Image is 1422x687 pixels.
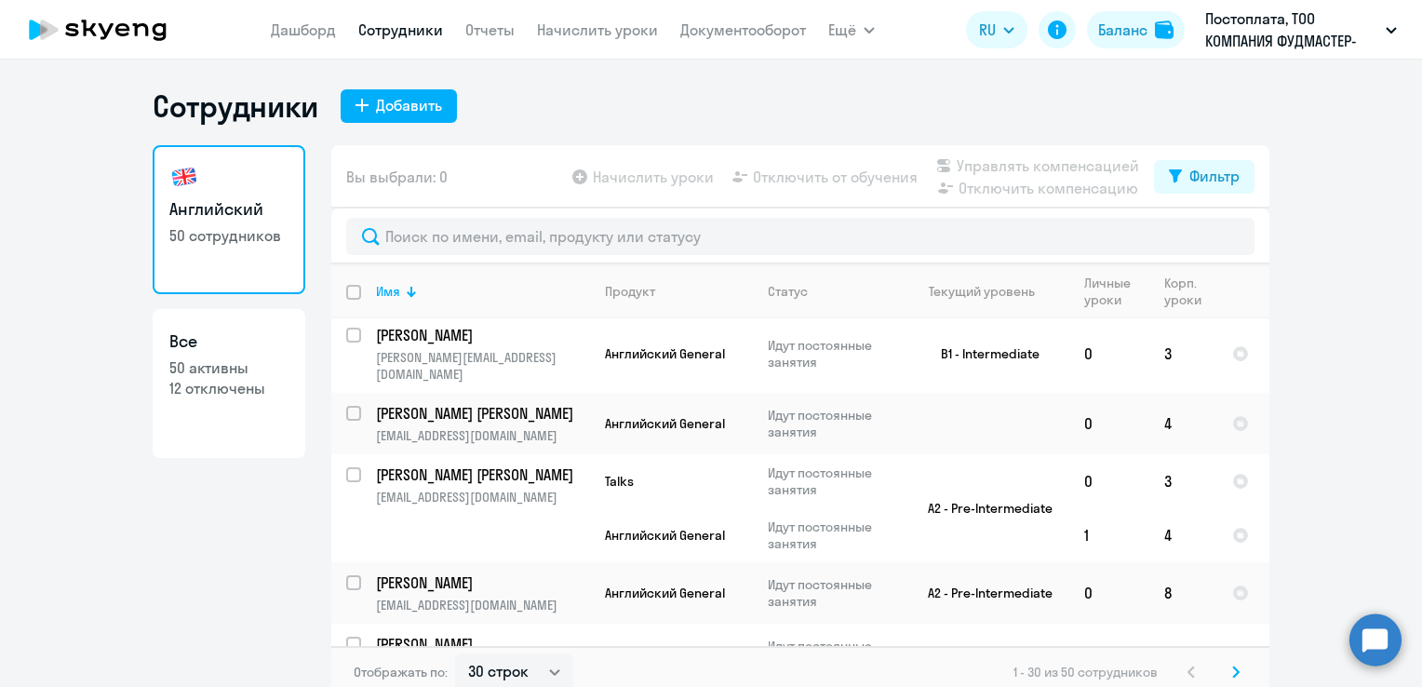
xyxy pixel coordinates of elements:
[966,11,1027,48] button: RU
[169,330,288,354] h3: Все
[1013,664,1158,680] span: 1 - 30 из 50 сотрудников
[376,94,442,116] div: Добавить
[341,89,457,123] button: Добавить
[1164,275,1216,308] div: Корп. уроки
[376,283,400,300] div: Имя
[465,20,515,39] a: Отчеты
[376,325,589,345] a: [PERSON_NAME]
[1155,20,1174,39] img: balance
[376,427,589,444] p: [EMAIL_ADDRESS][DOMAIN_NAME]
[537,20,658,39] a: Начислить уроки
[896,454,1069,562] td: A2 - Pre-Intermediate
[376,634,586,654] p: [PERSON_NAME]
[929,283,1035,300] div: Текущий уровень
[153,309,305,458] a: Все50 активны12 отключены
[768,407,895,440] p: Идут постоянные занятия
[169,162,199,192] img: english
[1069,315,1149,393] td: 0
[354,664,448,680] span: Отображать по:
[605,473,634,490] span: Talks
[376,572,589,593] a: [PERSON_NAME]
[1069,562,1149,624] td: 0
[768,283,808,300] div: Статус
[896,315,1069,393] td: B1 - Intermediate
[605,345,725,362] span: Английский General
[605,415,725,432] span: Английский General
[1149,393,1217,454] td: 4
[1149,624,1217,685] td: 3
[1098,19,1147,41] div: Баланс
[1087,11,1185,48] button: Балансbalance
[911,283,1068,300] div: Текущий уровень
[169,378,288,398] p: 12 отключены
[1154,160,1254,194] button: Фильтр
[169,225,288,246] p: 50 сотрудников
[376,489,589,505] p: [EMAIL_ADDRESS][DOMAIN_NAME]
[376,283,589,300] div: Имя
[376,634,589,654] a: [PERSON_NAME]
[768,465,895,498] p: Идут постоянные занятия
[1189,165,1240,187] div: Фильтр
[1149,508,1217,562] td: 4
[376,597,589,613] p: [EMAIL_ADDRESS][DOMAIN_NAME]
[828,11,875,48] button: Ещё
[768,337,895,370] p: Идут постоянные занятия
[376,572,586,593] p: [PERSON_NAME]
[896,624,1069,685] td: B1 - Intermediate
[153,88,318,125] h1: Сотрудники
[376,349,589,383] p: [PERSON_NAME][EMAIL_ADDRESS][DOMAIN_NAME]
[605,527,725,544] span: Английский General
[376,403,589,424] a: [PERSON_NAME] [PERSON_NAME]
[376,465,586,485] p: [PERSON_NAME] [PERSON_NAME]
[1084,275,1148,308] div: Личные уроки
[1069,393,1149,454] td: 0
[1205,7,1378,52] p: Постоплата, ТОО КОМПАНИЯ ФУДМАСТЕР-ТРЭЙД
[169,197,288,222] h3: Английский
[1069,624,1149,685] td: 0
[271,20,336,39] a: Дашборд
[828,19,856,41] span: Ещё
[768,519,895,552] p: Идут постоянные занятия
[1069,508,1149,562] td: 1
[1196,7,1406,52] button: Постоплата, ТОО КОМПАНИЯ ФУДМАСТЕР-ТРЭЙД
[896,562,1069,624] td: A2 - Pre-Intermediate
[768,638,895,671] p: Идут постоянные занятия
[1149,562,1217,624] td: 8
[376,325,586,345] p: [PERSON_NAME]
[376,403,586,424] p: [PERSON_NAME] [PERSON_NAME]
[346,218,1254,255] input: Поиск по имени, email, продукту или статусу
[1069,454,1149,508] td: 0
[979,19,996,41] span: RU
[768,576,895,610] p: Идут постоянные занятия
[358,20,443,39] a: Сотрудники
[605,585,725,601] span: Английский General
[1149,454,1217,508] td: 3
[153,145,305,294] a: Английский50 сотрудников
[680,20,806,39] a: Документооборот
[346,166,448,188] span: Вы выбрали: 0
[376,465,589,485] a: [PERSON_NAME] [PERSON_NAME]
[1149,315,1217,393] td: 3
[605,283,655,300] div: Продукт
[169,357,288,378] p: 50 активны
